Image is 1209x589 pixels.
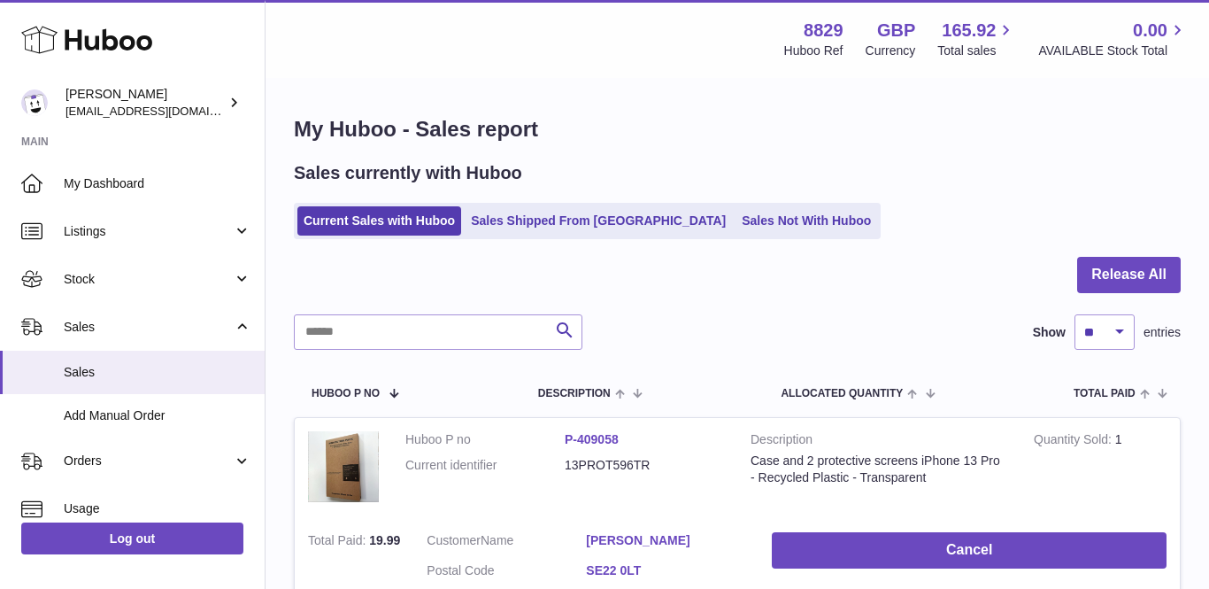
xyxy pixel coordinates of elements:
span: Usage [64,500,251,517]
td: 1 [1020,418,1180,520]
span: My Dashboard [64,175,251,192]
div: Case and 2 protective screens iPhone 13 Pro - Recycled Plastic - Transparent [751,453,1007,486]
strong: GBP [877,19,915,43]
span: Listings [64,223,233,240]
dt: Postal Code [427,562,586,584]
span: Huboo P no [312,388,380,399]
span: 165.92 [942,19,996,43]
a: Log out [21,523,243,554]
dt: Huboo P no [405,431,565,448]
dt: Name [427,532,586,554]
a: Sales Shipped From [GEOGRAPHIC_DATA] [465,206,732,236]
span: Sales [64,364,251,381]
img: 88291680273397.png [308,431,379,502]
span: Orders [64,453,233,469]
a: [PERSON_NAME] [586,532,745,549]
span: [EMAIL_ADDRESS][DOMAIN_NAME] [65,104,260,118]
a: P-409058 [565,432,619,446]
h2: Sales currently with Huboo [294,161,522,185]
span: Total paid [1074,388,1136,399]
strong: Description [751,431,1007,453]
div: Currency [866,43,916,59]
label: Show [1033,324,1066,341]
img: commandes@kpmatech.com [21,89,48,116]
h1: My Huboo - Sales report [294,115,1181,143]
span: Customer [427,533,481,547]
a: SE22 0LT [586,562,745,579]
div: Huboo Ref [784,43,843,59]
button: Release All [1077,257,1181,293]
dd: 13PROT596TR [565,457,724,474]
div: [PERSON_NAME] [65,86,225,120]
span: AVAILABLE Stock Total [1038,43,1188,59]
a: 0.00 AVAILABLE Stock Total [1038,19,1188,59]
span: 0.00 [1133,19,1167,43]
span: entries [1144,324,1181,341]
a: Sales Not With Huboo [735,206,877,236]
strong: Quantity Sold [1034,432,1115,451]
dt: Current identifier [405,457,565,474]
span: 19.99 [369,533,400,547]
a: Current Sales with Huboo [297,206,461,236]
a: 165.92 Total sales [937,19,1016,59]
span: Stock [64,271,233,288]
strong: Total Paid [308,533,369,552]
strong: 8829 [804,19,843,43]
button: Cancel [772,532,1167,569]
span: Sales [64,319,233,336]
span: Total sales [937,43,1016,59]
span: ALLOCATED Quantity [781,388,903,399]
span: Description [538,388,611,399]
span: Add Manual Order [64,407,251,424]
